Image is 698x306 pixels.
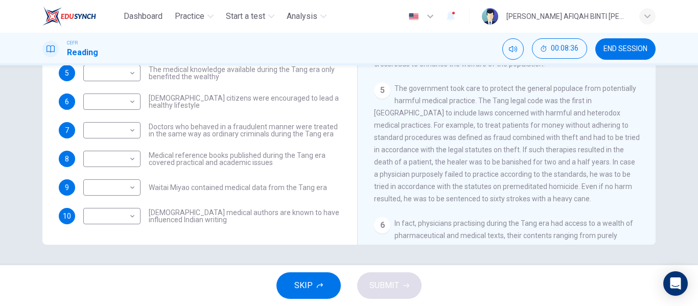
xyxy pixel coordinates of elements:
[502,38,524,60] div: Mute
[120,7,167,26] button: Dashboard
[374,219,638,301] span: In fact, physicians practising during the Tang era had access to a wealth of pharmaceutical and m...
[65,69,69,77] span: 5
[407,13,420,20] img: en
[149,123,341,137] span: Doctors who behaved in a fraudulent manner were treated in the same way as ordinary criminals dur...
[65,98,69,105] span: 6
[482,8,498,25] img: Profile picture
[149,95,341,109] span: [DEMOGRAPHIC_DATA] citizens were encouraged to lead a healthy lifestyle
[42,6,96,27] img: EduSynch logo
[63,213,71,220] span: 10
[65,184,69,191] span: 9
[149,152,341,166] span: Medical reference books published during the Tang era covered practical and academic issues
[663,271,688,296] div: Open Intercom Messenger
[374,217,390,233] div: 6
[222,7,278,26] button: Start a test
[149,209,341,223] span: [DEMOGRAPHIC_DATA] medical authors are known to have influenced Indian writing
[595,38,656,60] button: END SESSION
[276,272,341,299] button: SKIP
[283,7,331,26] button: Analysis
[124,10,162,22] span: Dashboard
[65,127,69,134] span: 7
[226,10,265,22] span: Start a test
[67,39,78,46] span: CEFR
[287,10,317,22] span: Analysis
[374,84,640,203] span: The government took care to protect the general populace from potentially harmful medical practic...
[65,155,69,162] span: 8
[532,38,587,60] div: Hide
[42,6,120,27] a: EduSynch logo
[532,38,587,59] button: 00:08:36
[603,45,647,53] span: END SESSION
[551,44,578,53] span: 00:08:36
[175,10,204,22] span: Practice
[149,66,341,80] span: The medical knowledge available during the Tang era only benefited the wealthy
[149,184,327,191] span: Waitai Miyao contained medical data from the Tang era
[506,10,627,22] div: [PERSON_NAME] AFIQAH BINTI [PERSON_NAME]
[294,278,313,293] span: SKIP
[171,7,218,26] button: Practice
[67,46,98,59] h1: Reading
[374,82,390,99] div: 5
